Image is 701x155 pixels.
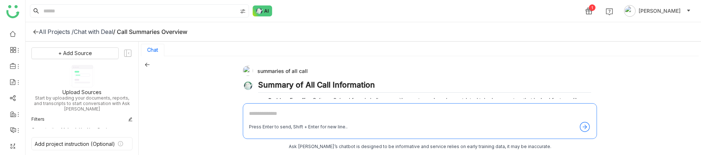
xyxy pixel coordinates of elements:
img: search-type.svg [240,8,246,14]
div: / Call Summaries Overview [113,28,187,35]
button: Chat [147,47,158,53]
img: help.svg [606,8,613,15]
span: + Add Source [58,49,92,57]
div: 1 [589,4,595,11]
div: Upload Sources [62,89,101,95]
img: avatar [624,5,636,17]
div: Filters [31,116,45,123]
img: ask-buddy-normal.svg [253,5,272,16]
div: Opportunity: [31,127,58,132]
p: Escoffier Culinary School faced challenges with remote work and an outdated telephony system that... [268,96,591,112]
div: Add project instruction (Optional) [35,141,115,147]
h2: Summary of All Call Information [258,80,591,93]
span: [PERSON_NAME] [639,7,681,15]
div: Ask [PERSON_NAME]’s chatbot is designed to be informative and service relies on early training da... [243,143,597,150]
button: + Add Source [31,47,119,59]
div: All Projects / [39,28,74,35]
div: Press Enter to send, Shift + Enter for new line.. [249,124,348,131]
div: Start by uploading your documents, reports, and transcripts to start conversation with Ask [PERSO... [31,95,133,112]
button: [PERSON_NAME] [623,5,692,17]
img: logo [6,5,19,18]
div: MaintainX - New Deal [61,127,133,132]
strong: Problem: [268,97,290,103]
div: summaries of all call [243,66,591,76]
img: 61307121755ca5673e314e4d [243,66,253,76]
div: Chat with Deal [74,28,113,35]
